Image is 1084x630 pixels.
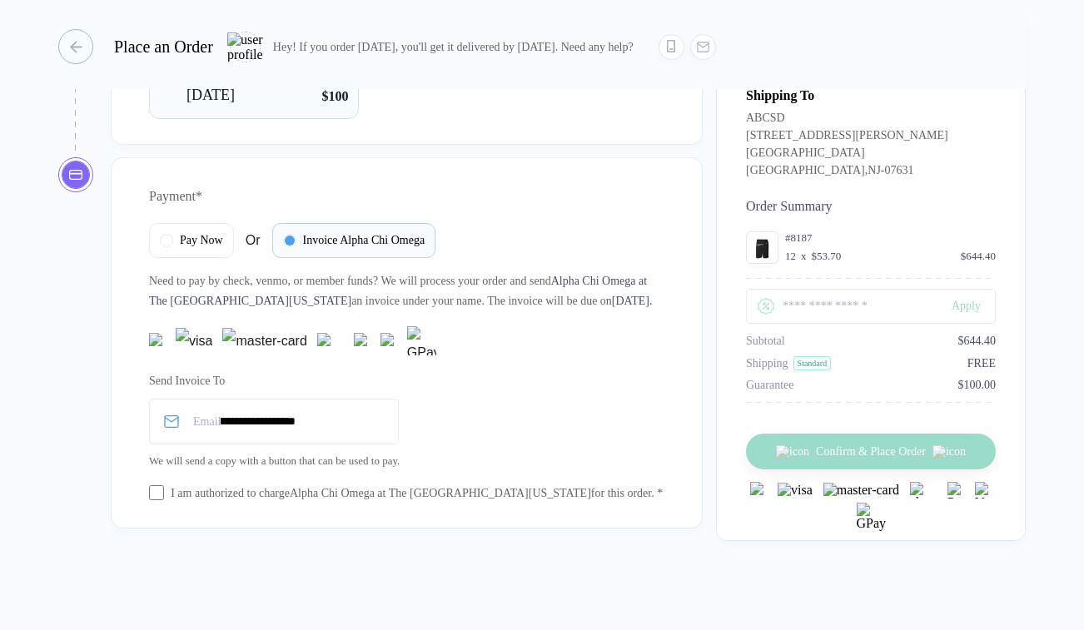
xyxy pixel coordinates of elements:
img: express [750,482,767,499]
img: 2420fe92-fe01-465e-b25b-5b0fbbf7cc72_nt_front_1758038294255.jpg [750,236,774,260]
img: user profile [227,32,263,62]
span: [DATE] [186,82,292,108]
span: Invoice Alpha Chi Omega [303,234,425,247]
div: Guarantee [746,379,794,392]
div: ABCSD [746,112,948,129]
div: Shipping [746,357,788,370]
div: We will send a copy with a button that can be used to pay. [149,451,664,471]
img: cheque [317,333,344,350]
div: $53.70 [812,250,842,263]
div: Invoice Alpha Chi Omega [272,223,436,258]
img: visa [176,328,212,355]
div: [GEOGRAPHIC_DATA] , NJ - 07631 [746,164,948,181]
div: I am authorized to charge Alpha Chi Omega at The [GEOGRAPHIC_DATA][US_STATE] for this order. * [171,484,663,503]
span: [DATE] . [612,295,653,307]
img: Paypal [947,482,964,499]
div: x [799,250,808,263]
div: $644.40 [958,335,997,348]
div: Hey! If you order [DATE], you'll get it delivered by [DATE]. Need any help? [273,40,634,54]
img: master-card [222,328,306,355]
img: Venmo [380,333,397,350]
img: cheque [910,482,937,499]
img: Paypal [354,333,370,350]
div: #8187 [785,231,996,245]
img: visa [778,483,813,498]
img: GPay [857,503,886,532]
div: Pay Now [149,223,234,258]
div: 12 [785,250,796,263]
img: GPay [407,326,436,355]
keeper-lock: Open Keeper Popup [362,412,382,432]
span: $100 [321,87,348,107]
div: Need to pay by check, venmo, or member funds? We will process your order and send an invoice unde... [149,271,664,311]
div: Standard [793,356,832,370]
div: Payment [149,183,664,210]
div: Shipping To [746,88,814,103]
div: [GEOGRAPHIC_DATA] [746,146,948,164]
div: Subtotal [746,335,785,348]
div: Place an Order [114,37,213,57]
div: FREE [967,357,996,370]
img: express [149,333,166,350]
div: $644.40 [961,250,996,263]
img: master-card [823,483,899,498]
div: $100.00 [958,379,997,392]
div: [STREET_ADDRESS][PERSON_NAME] [746,129,948,146]
div: Send Invoice To [149,368,664,394]
button: Apply [927,289,996,324]
div: Or [149,223,435,258]
img: Venmo [975,482,992,499]
span: Pay Now [180,234,223,247]
div: Apply [952,300,996,313]
div: Order Summary [746,199,996,214]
